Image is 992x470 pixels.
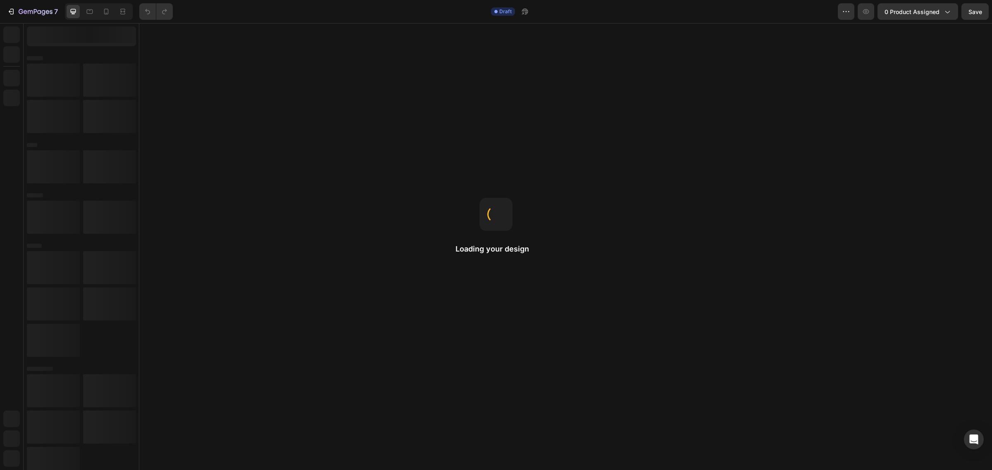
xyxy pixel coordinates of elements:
div: Open Intercom Messenger [964,430,984,449]
div: Undo/Redo [139,3,173,20]
span: 0 product assigned [885,7,940,16]
button: 0 product assigned [878,3,958,20]
button: 7 [3,3,62,20]
p: 7 [54,7,58,17]
span: Draft [499,8,512,15]
span: Save [968,8,982,15]
h2: Loading your design [455,244,537,254]
button: Save [961,3,989,20]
